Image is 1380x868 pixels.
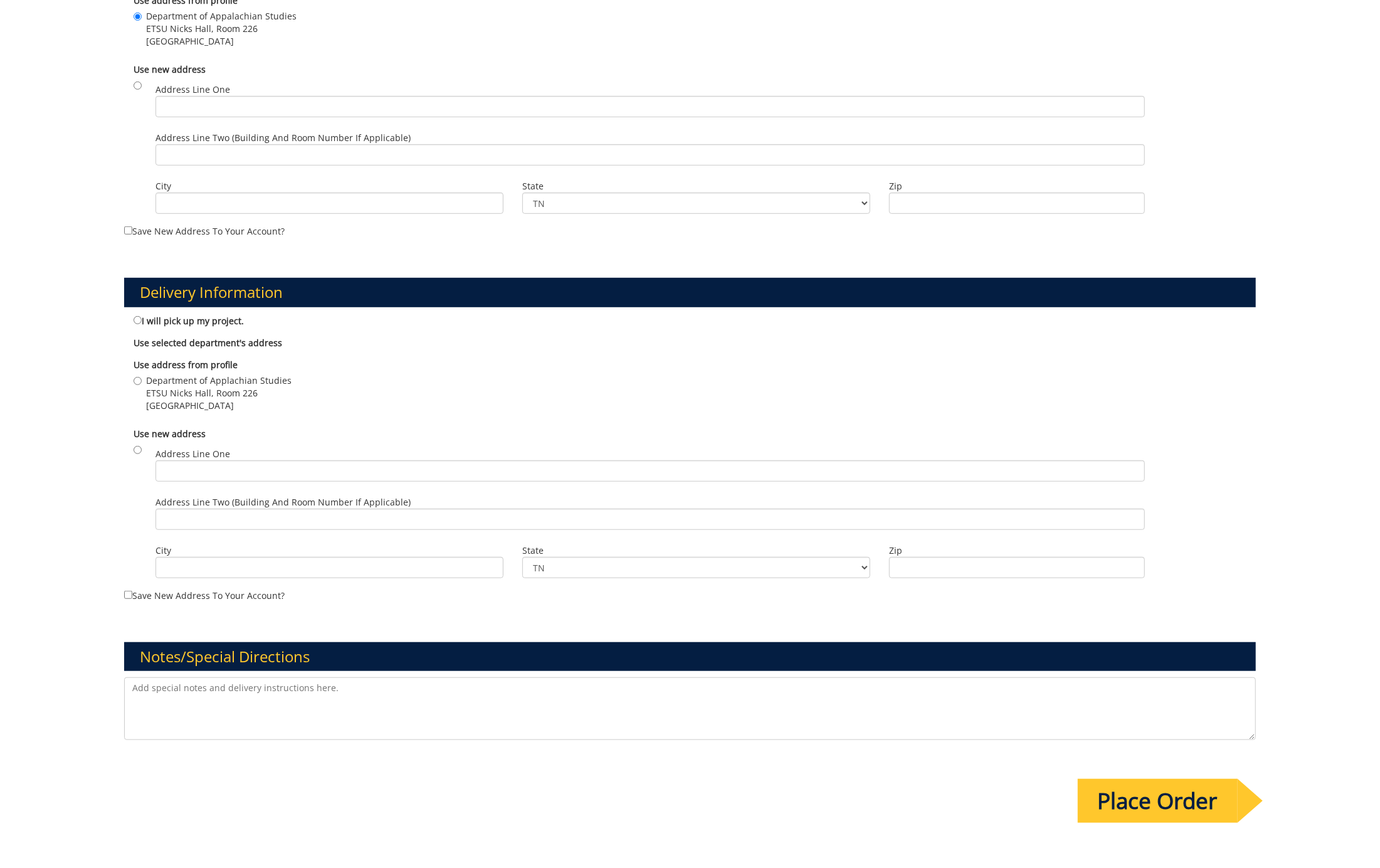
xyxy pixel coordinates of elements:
[124,591,132,599] input: Save new address to your account?
[155,180,503,193] label: City
[134,359,238,371] b: Use address from profile
[134,428,206,440] b: Use new address
[1078,779,1238,823] input: Place Order
[134,13,142,21] input: Department of Appalachian Studies ETSU Nicks Hall, Room 226 [GEOGRAPHIC_DATA]
[155,448,1145,482] label: Address Line One
[155,509,1145,530] input: Address Line Two (Building and Room Number if applicable)
[146,374,292,387] span: Department of Applachian Studies
[134,314,244,327] label: I will pick up my project.
[889,193,1146,214] input: Zip
[155,96,1145,117] input: Address Line One
[134,316,142,324] input: I will pick up my project.
[155,496,1145,530] label: Address Line Two (Building and Room Number if applicable)
[155,144,1145,166] input: Address Line Two (Building and Room Number if applicable)
[889,557,1146,578] input: Zip
[155,557,503,578] input: City
[155,544,503,557] label: City
[146,400,292,412] span: [GEOGRAPHIC_DATA]
[889,544,1146,557] label: Zip
[522,544,870,557] label: State
[155,132,1145,166] label: Address Line Two (Building and Room Number if applicable)
[155,193,503,214] input: City
[124,642,1255,671] h3: Notes/Special Directions
[155,83,1145,117] label: Address Line One
[146,35,297,48] span: [GEOGRAPHIC_DATA]
[134,63,206,75] b: Use new address
[134,377,142,385] input: Department of Applachian Studies ETSU Nicks Hall, Room 226 [GEOGRAPHIC_DATA]
[889,180,1146,193] label: Zip
[522,180,870,193] label: State
[146,10,297,23] span: Department of Appalachian Studies
[146,387,292,400] span: ETSU Nicks Hall, Room 226
[124,278,1255,307] h3: Delivery Information
[146,23,297,35] span: ETSU Nicks Hall, Room 226
[134,337,282,349] b: Use selected department's address
[155,460,1145,482] input: Address Line One
[124,226,132,235] input: Save new address to your account?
